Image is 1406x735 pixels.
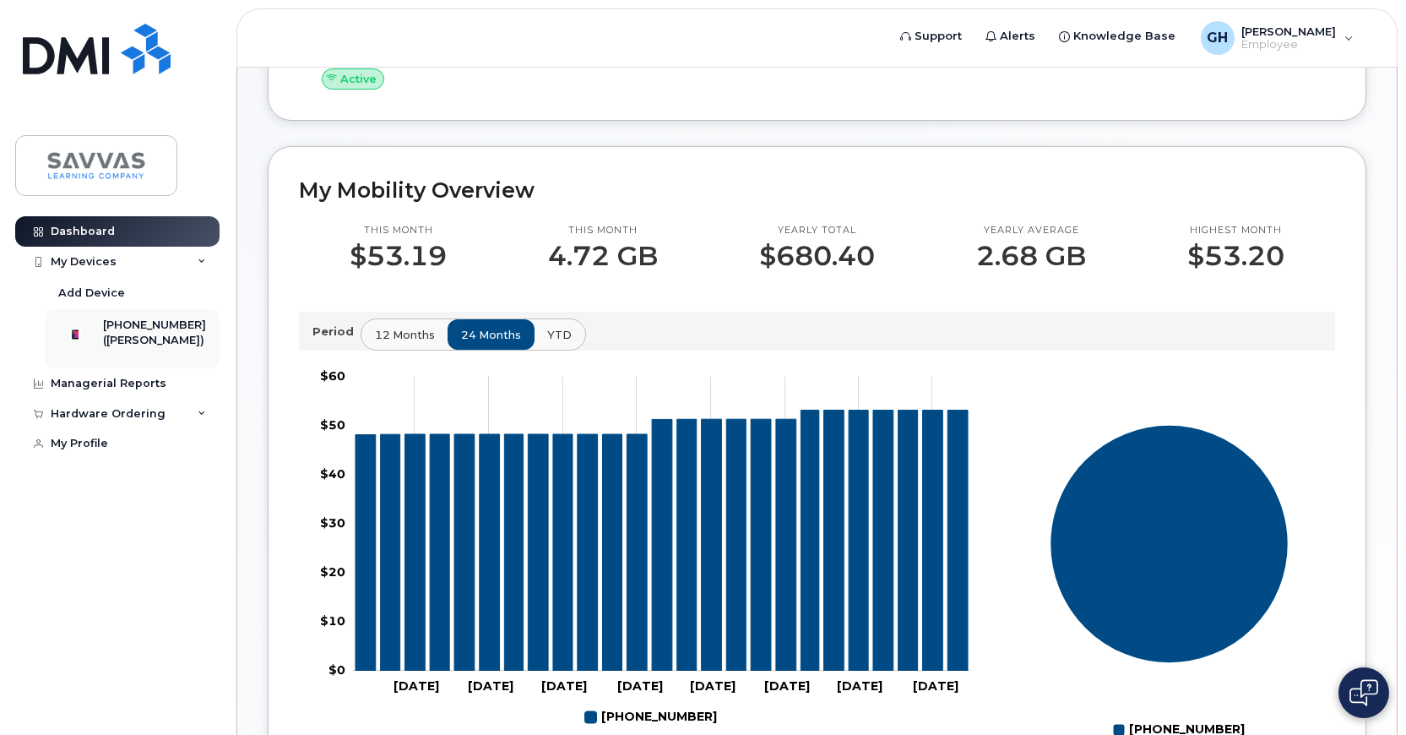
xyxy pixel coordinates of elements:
tspan: $30 [320,516,345,531]
span: Support [915,28,962,45]
p: $680.40 [759,241,875,271]
tspan: [DATE] [837,679,882,694]
g: Series [1050,425,1288,663]
tspan: $60 [320,369,345,384]
g: Chart [320,369,970,732]
p: 4.72 GB [548,241,658,271]
span: GH [1207,28,1228,48]
tspan: [DATE] [541,679,587,694]
h2: My Mobility Overview [299,177,1335,203]
span: Employee [1241,38,1336,52]
p: Yearly average [976,224,1086,237]
span: [PERSON_NAME] [1241,24,1336,38]
g: Legend [585,703,717,732]
tspan: [DATE] [690,679,736,694]
p: Highest month [1187,224,1284,237]
tspan: $50 [320,418,345,433]
a: Knowledge Base [1047,19,1187,53]
tspan: $0 [328,663,345,678]
span: Alerts [1000,28,1035,45]
p: Yearly total [759,224,875,237]
a: Alerts [974,19,1047,53]
p: $53.20 [1187,241,1284,271]
g: 202-536-8407 [585,703,717,732]
p: This month [350,224,447,237]
p: This month [548,224,658,237]
img: Open chat [1349,679,1378,706]
a: Support [888,19,974,53]
span: Knowledge Base [1073,28,1175,45]
tspan: [DATE] [394,679,439,694]
p: 2.68 GB [976,241,1086,271]
p: $53.19 [350,241,447,271]
tspan: $20 [320,565,345,580]
g: 202-536-8407 [356,411,968,672]
span: Active [340,71,377,87]
tspan: $10 [320,614,345,629]
tspan: [DATE] [617,679,663,694]
tspan: [DATE] [468,679,513,694]
tspan: $40 [320,467,345,482]
p: Period [312,324,361,340]
tspan: [DATE] [913,679,958,694]
span: 12 months [375,327,435,343]
span: YTD [547,327,572,343]
div: Geoffrey Howard [1189,21,1365,55]
tspan: [DATE] [764,679,810,694]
